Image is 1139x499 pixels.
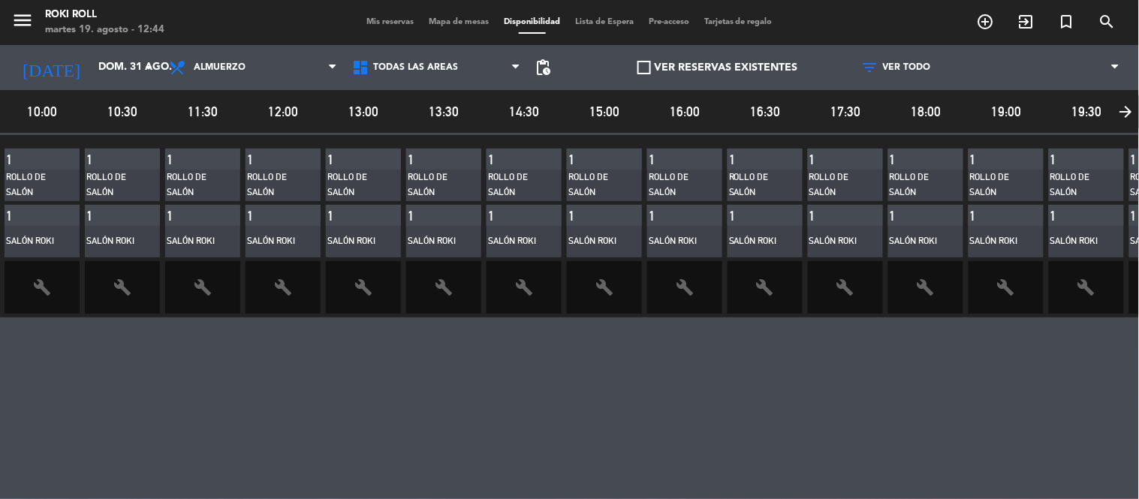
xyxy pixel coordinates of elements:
[1050,208,1088,224] div: 1
[649,152,686,167] div: 1
[408,234,460,249] div: Salón Roki
[890,234,942,249] div: Salón Roki
[140,59,158,77] i: arrow_drop_down
[408,152,445,167] div: 1
[809,152,847,167] div: 1
[970,234,1023,249] div: Salón Roki
[488,208,526,224] div: 1
[406,101,482,122] span: 13:30
[836,278,854,296] i: build
[327,152,365,167] div: 1
[85,101,161,122] span: 10:30
[883,62,931,73] span: VER TODO
[729,234,782,249] div: Salón Roki
[327,170,380,200] div: Rollo de Salón
[247,152,285,167] div: 1
[167,152,204,167] div: 1
[637,59,798,77] label: VER RESERVAS EXISTENTES
[327,208,365,224] div: 1
[969,101,1044,122] span: 19:00
[1113,95,1139,128] i: arrow_forward
[1017,13,1035,31] i: exit_to_app
[488,152,526,167] div: 1
[647,101,723,122] span: 16:00
[247,234,300,249] div: Salón Roki
[86,234,139,249] div: Salón Roki
[326,101,402,122] span: 13:00
[408,170,460,200] div: Rollo de Salón
[568,18,641,26] span: Lista de Espera
[890,170,942,200] div: Rollo de Salón
[568,234,621,249] div: Salón Roki
[247,170,300,200] div: Rollo de Salón
[729,170,782,200] div: Rollo de Salón
[6,152,44,167] div: 1
[408,208,445,224] div: 1
[11,51,91,84] i: [DATE]
[435,278,453,296] i: build
[568,208,606,224] div: 1
[917,278,935,296] i: build
[1050,234,1103,249] div: Salón Roki
[11,9,34,32] i: menu
[568,152,606,167] div: 1
[421,18,496,26] span: Mapa de mesas
[568,170,621,200] div: Rollo de Salón
[1050,170,1103,200] div: Rollo de Salón
[809,170,862,200] div: Rollo de Salón
[535,59,553,77] span: pending_actions
[970,170,1023,200] div: Rollo de Salón
[359,18,421,26] span: Mis reservas
[86,152,124,167] div: 1
[45,8,164,23] div: Roki Roll
[194,62,246,73] span: Almuerzo
[515,278,533,296] i: build
[33,278,51,296] i: build
[167,208,204,224] div: 1
[45,23,164,38] div: martes 19. agosto - 12:44
[487,101,562,122] span: 14:30
[246,101,321,122] span: 12:00
[488,234,541,249] div: Salón Roki
[977,13,995,31] i: add_circle_outline
[247,208,285,224] div: 1
[567,101,643,122] span: 15:00
[165,101,241,122] span: 11:30
[997,278,1015,296] i: build
[649,234,701,249] div: Salón Roki
[890,152,927,167] div: 1
[809,234,862,249] div: Salón Roki
[167,170,219,200] div: Rollo de Salón
[808,101,884,122] span: 17:30
[113,278,131,296] i: build
[327,234,380,249] div: Salón Roki
[1049,101,1125,122] span: 19:30
[729,208,767,224] div: 1
[6,234,59,249] div: Salón Roki
[890,208,927,224] div: 1
[1050,152,1088,167] div: 1
[649,208,686,224] div: 1
[86,208,124,224] div: 1
[756,278,774,296] i: build
[6,170,59,200] div: Rollo de Salón
[496,18,568,26] span: Disponibilidad
[697,18,780,26] span: Tarjetas de regalo
[649,170,701,200] div: Rollo de Salón
[167,234,219,249] div: Salón Roki
[488,170,541,200] div: Rollo de Salón
[970,208,1008,224] div: 1
[274,278,292,296] i: build
[1077,278,1095,296] i: build
[641,18,697,26] span: Pre-acceso
[970,152,1008,167] div: 1
[373,62,458,73] span: Todas las áreas
[11,9,34,37] button: menu
[86,170,139,200] div: Rollo de Salón
[676,278,694,296] i: build
[888,101,964,122] span: 18:00
[354,278,372,296] i: build
[5,101,80,122] span: 10:00
[1098,13,1116,31] i: search
[1058,13,1076,31] i: turned_in_not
